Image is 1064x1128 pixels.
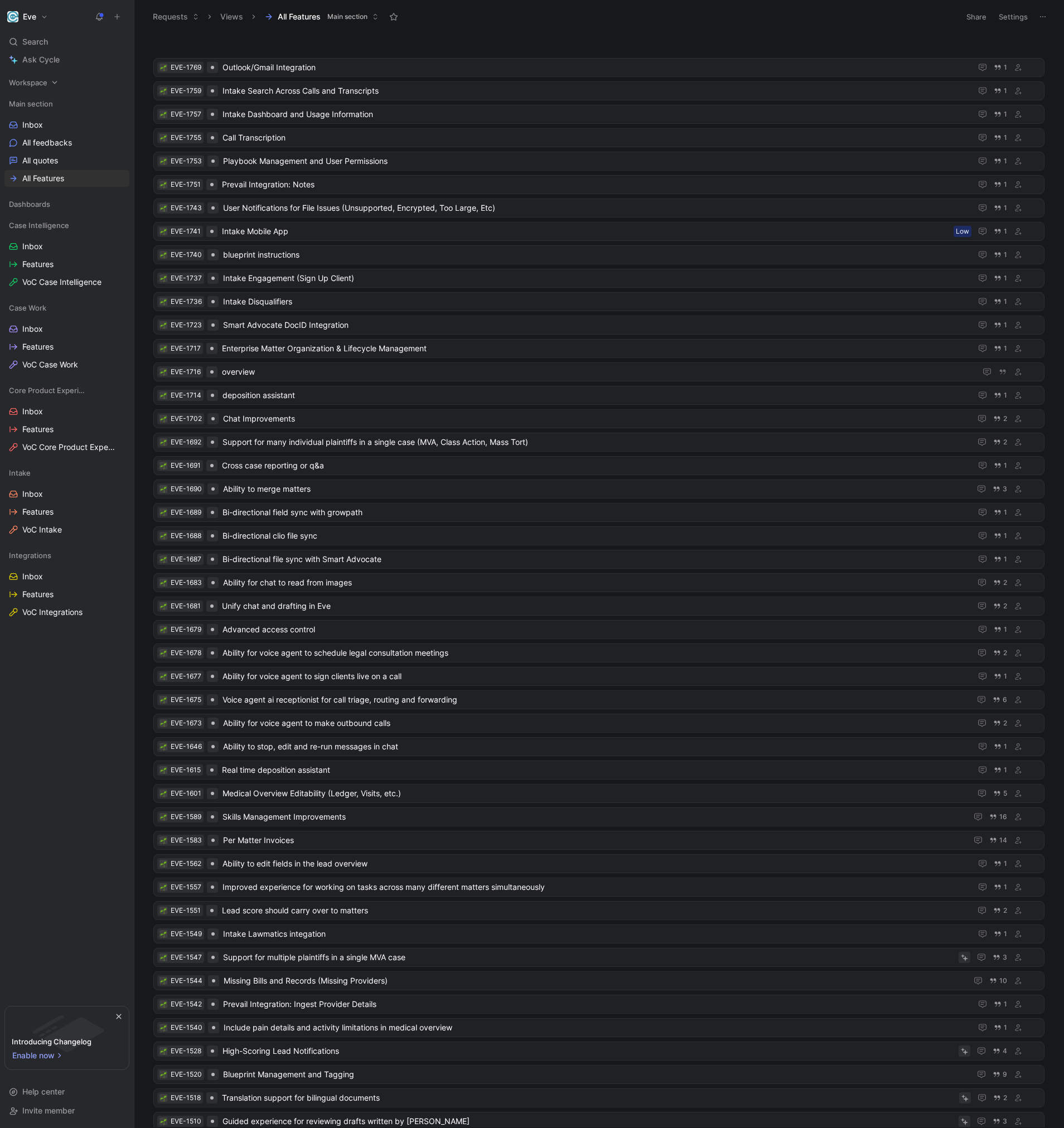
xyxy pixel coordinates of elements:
img: 🌱 [160,182,167,188]
button: 🌱 [159,626,167,633]
span: Intake Dashboard and Usage Information [223,108,967,121]
div: 🌱 [159,64,167,71]
a: Inbox [4,238,129,255]
span: Workspace [9,77,47,88]
button: 2 [991,413,1009,425]
button: 🌱 [159,321,167,329]
div: 🌱 [159,579,167,587]
span: All Features [278,11,321,22]
a: 🌱EVE-1677Ability for voice agent to sign clients live on a call1 [153,667,1044,686]
a: Features [4,586,129,603]
div: 🌱 [159,485,167,493]
a: 🌱EVE-1759Intake Search Across Calls and Transcripts1 [153,81,1044,100]
div: EVE-1679 [171,624,201,635]
span: 3 [1003,486,1007,492]
a: 🌱EVE-1688Bi-directional clio file sync1 [153,526,1044,545]
button: Views [215,8,248,25]
span: Voice agent ai receptionist for call triage, routing and forwarding [223,693,966,706]
div: Case Work [4,299,129,316]
a: 🌱EVE-1723Smart Advocate DocID Integration1 [153,316,1044,335]
a: 🌱EVE-1743User Notifications for File Issues (Unsupported, Encrypted, Too Large, Etc)1 [153,199,1044,217]
div: 🌱 [159,672,167,680]
span: 1 [1004,509,1007,516]
span: Ability for chat to read from images [223,576,966,589]
span: Intake Disqualifiers [223,295,967,308]
img: 🌱 [160,650,167,657]
div: 🌱 [159,509,167,516]
div: 🌱 [159,696,167,704]
a: All Features [4,170,129,187]
button: 🌱 [159,87,167,95]
a: 🌱EVE-1681Unify chat and drafting in Eve2 [153,597,1044,616]
div: 🌱 [159,391,167,399]
div: 🌱 [159,602,167,610]
span: Bi-directional clio file sync [223,529,967,543]
div: EVE-1757 [171,109,201,120]
a: 🌱EVE-1690Ability to merge matters3 [153,480,1044,498]
button: 1 [992,342,1009,355]
div: EVE-1692 [171,437,201,448]
div: EVE-1716 [171,366,201,377]
button: 🌱 [159,181,167,188]
span: All Features [22,173,64,184]
span: 2 [1003,415,1007,422]
span: Ask Cycle [22,53,60,66]
button: 🌱 [159,438,167,446]
div: EVE-1717 [171,343,201,354]
img: 🌱 [160,275,167,282]
span: Bi-directional field sync with growpath [223,506,967,519]
span: 2 [1003,603,1007,609]
button: All FeaturesMain section [259,8,384,25]
button: 🌱 [159,251,167,259]
button: 1 [992,272,1009,284]
div: 🌱 [159,298,167,306]
span: Inbox [22,488,43,500]
div: Intake [4,464,129,481]
div: 🌱 [159,368,167,376]
button: 6 [990,694,1009,706]
span: Unify chat and drafting in Eve [222,599,966,613]
div: Case IntelligenceInboxFeaturesVoC Case Intelligence [4,217,129,291]
span: Main section [327,11,367,22]
span: 2 [1003,650,1007,656]
span: 1 [1004,251,1007,258]
div: IntegrationsInboxFeaturesVoC Integrations [4,547,129,621]
div: 🌱 [159,345,167,352]
img: 🌱 [160,674,167,680]
img: 🌱 [160,603,167,610]
button: 2 [991,436,1009,448]
span: Inbox [22,571,43,582]
div: EVE-1681 [171,601,201,612]
img: 🌱 [160,88,167,95]
div: EVE-1714 [171,390,201,401]
button: EveEve [4,9,51,25]
span: Enterprise Matter Organization & Lifecycle Management [222,342,967,355]
span: 1 [1004,626,1007,633]
span: Case Intelligence [9,220,69,231]
img: 🌱 [160,556,167,563]
img: 🌱 [160,65,167,71]
button: 🌱 [159,415,167,423]
a: 🌱EVE-1736Intake Disqualifiers1 [153,292,1044,311]
img: 🌱 [160,346,167,352]
img: Eve [7,11,18,22]
span: 1 [1004,673,1007,680]
a: VoC Case Work [4,356,129,373]
div: Workspace [4,74,129,91]
button: Requests [148,8,204,25]
img: 🌱 [160,627,167,633]
div: EVE-1678 [171,647,201,659]
img: 🌱 [160,463,167,469]
span: Case Work [9,302,46,313]
button: 🌱 [159,649,167,657]
div: 🌱 [159,134,167,142]
img: 🌱 [160,252,167,259]
button: 🌱 [159,532,167,540]
span: Playbook Management and User Permissions [223,154,967,168]
span: Intake Mobile App [222,225,949,238]
a: VoC Core Product Experience [4,439,129,456]
button: 1 [992,249,1009,261]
